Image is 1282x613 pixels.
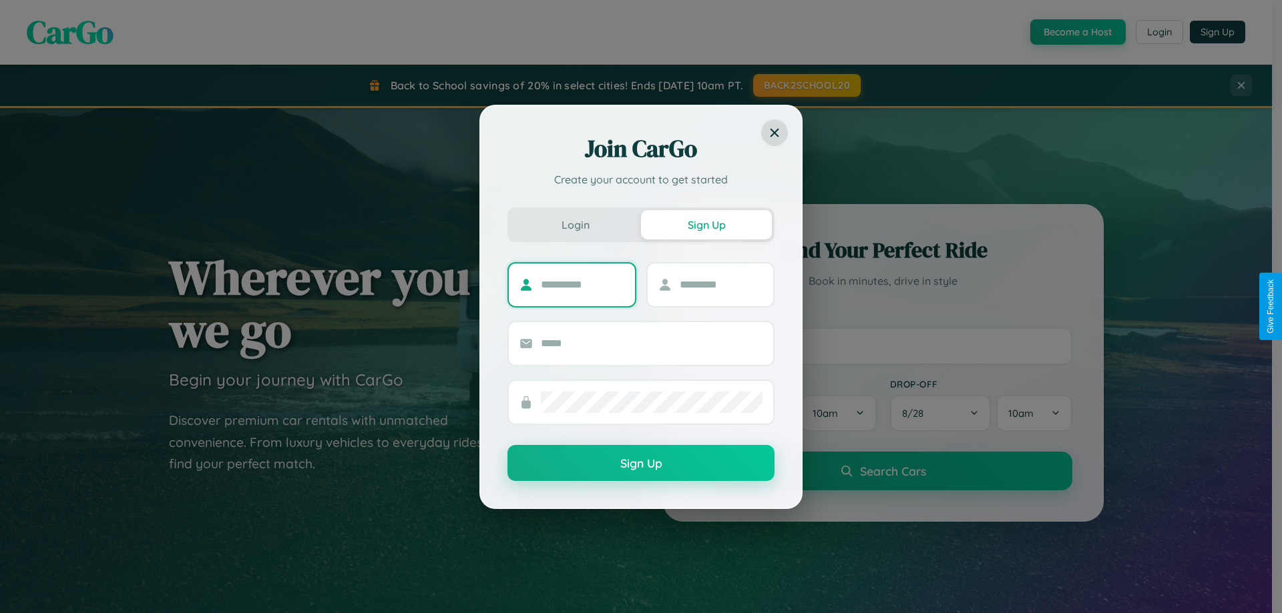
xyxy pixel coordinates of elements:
[507,133,775,165] h2: Join CarGo
[510,210,641,239] button: Login
[641,210,772,239] button: Sign Up
[1266,279,1275,334] div: Give Feedback
[507,171,775,187] p: Create your account to get started
[507,445,775,481] button: Sign Up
